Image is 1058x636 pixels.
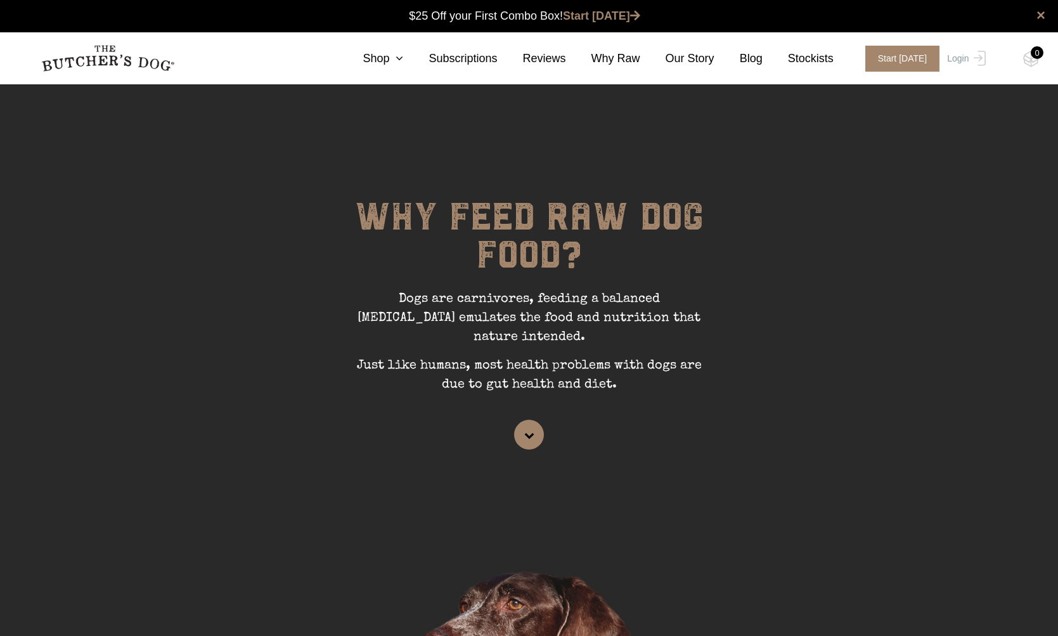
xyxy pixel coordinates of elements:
[566,50,640,67] a: Why Raw
[944,46,985,72] a: Login
[865,46,940,72] span: Start [DATE]
[640,50,714,67] a: Our Story
[563,10,640,22] a: Start [DATE]
[1036,8,1045,23] a: close
[339,290,719,356] p: Dogs are carnivores, feeding a balanced [MEDICAL_DATA] emulates the food and nutrition that natur...
[403,50,497,67] a: Subscriptions
[1031,46,1043,59] div: 0
[1023,51,1039,67] img: TBD_Cart-Empty.png
[498,50,566,67] a: Reviews
[853,46,945,72] a: Start [DATE]
[763,50,834,67] a: Stockists
[714,50,763,67] a: Blog
[339,198,719,290] h1: WHY FEED RAW DOG FOOD?
[339,356,719,404] p: Just like humans, most health problems with dogs are due to gut health and diet.
[337,50,403,67] a: Shop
